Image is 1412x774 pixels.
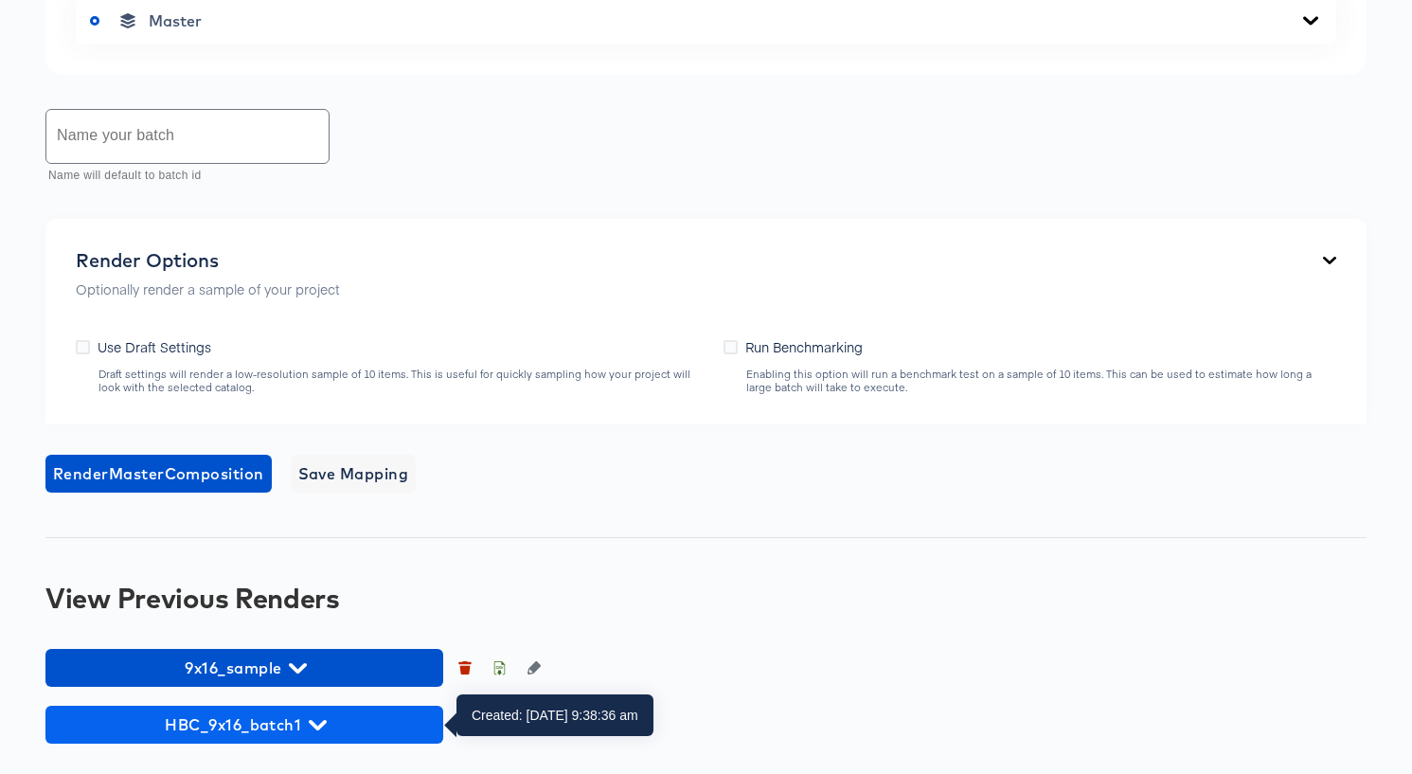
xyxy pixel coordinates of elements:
[45,455,272,493] button: RenderMasterComposition
[76,249,340,272] div: Render Options
[745,337,863,356] span: Run Benchmarking
[98,368,705,394] div: Draft settings will render a low-resolution sample of 10 items. This is useful for quickly sampli...
[745,368,1336,394] div: Enabling this option will run a benchmark test on a sample of 10 items. This can be used to estim...
[291,455,417,493] button: Save Mapping
[53,460,264,487] span: Render Master Composition
[45,583,1367,613] div: View Previous Renders
[149,11,202,30] span: Master
[55,711,434,738] span: HBC_9x16_batch1
[55,655,434,681] span: 9x16_sample
[45,706,443,744] button: HBC_9x16_batch1
[298,460,409,487] span: Save Mapping
[45,649,443,687] button: 9x16_sample
[48,167,316,186] p: Name will default to batch id
[76,279,340,298] p: Optionally render a sample of your project
[98,337,211,356] span: Use Draft Settings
